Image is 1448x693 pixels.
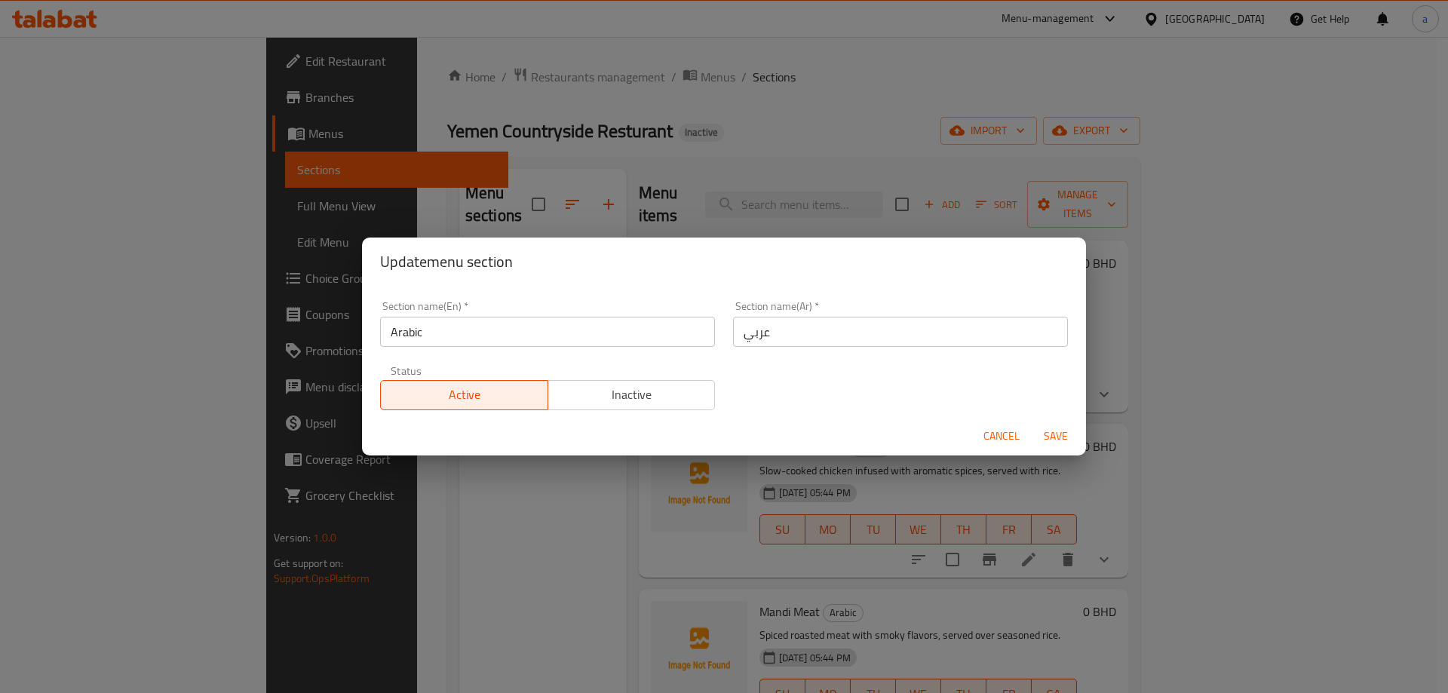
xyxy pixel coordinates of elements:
span: Active [387,384,542,406]
span: Save [1038,427,1074,446]
button: Active [380,380,548,410]
button: Inactive [548,380,716,410]
input: Please enter section name(en) [380,317,715,347]
span: Inactive [554,384,710,406]
button: Save [1032,422,1080,450]
button: Cancel [977,422,1026,450]
input: Please enter section name(ar) [733,317,1068,347]
h2: Update menu section [380,250,1068,274]
span: Cancel [983,427,1020,446]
